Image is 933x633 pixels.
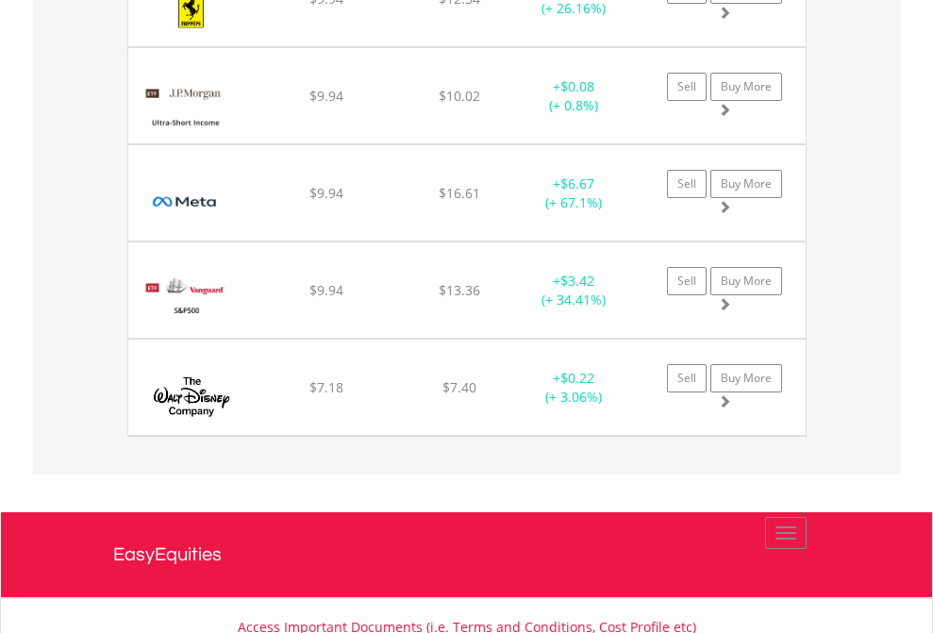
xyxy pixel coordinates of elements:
[710,170,782,198] a: Buy More
[515,175,633,212] div: + (+ 67.1%)
[560,77,594,95] span: $0.08
[439,87,480,105] span: $10.02
[560,175,594,192] span: $6.67
[710,267,782,295] a: Buy More
[309,87,343,105] span: $9.94
[138,363,244,430] img: EQU.US.DIS.png
[439,184,480,202] span: $16.61
[309,281,343,299] span: $9.94
[442,378,476,396] span: $7.40
[667,364,707,392] a: Sell
[138,169,233,236] img: EQU.US.META.png
[710,73,782,101] a: Buy More
[138,72,233,139] img: EQU.US.JPST.png
[710,364,782,392] a: Buy More
[515,369,633,407] div: + (+ 3.06%)
[309,184,343,202] span: $9.94
[439,281,480,299] span: $13.36
[138,266,233,333] img: EQU.US.VOO.png
[667,267,707,295] a: Sell
[515,272,633,309] div: + (+ 34.41%)
[667,170,707,198] a: Sell
[515,77,633,115] div: + (+ 0.8%)
[113,512,821,597] a: EasyEquities
[560,272,594,290] span: $3.42
[667,73,707,101] a: Sell
[309,378,343,396] span: $7.18
[560,369,594,387] span: $0.22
